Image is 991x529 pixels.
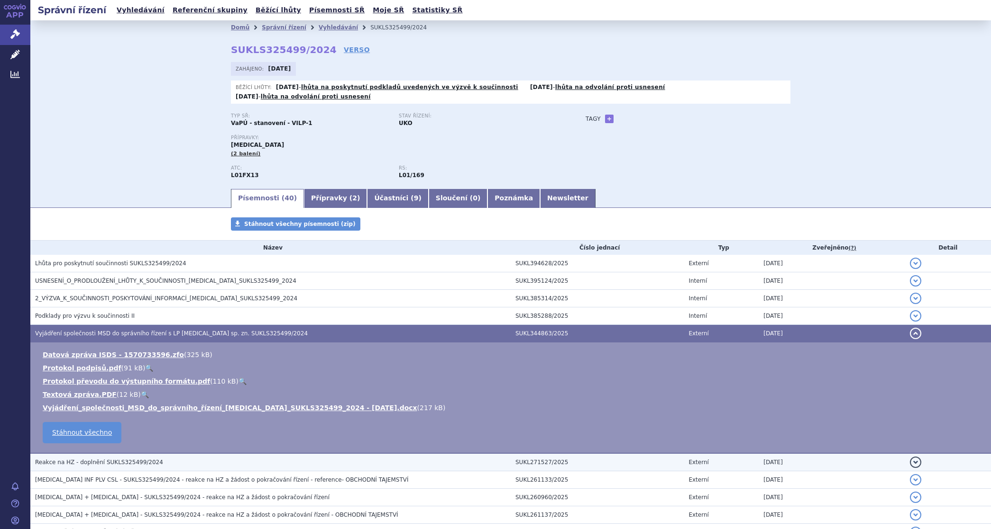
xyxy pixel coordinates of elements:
[304,189,367,208] a: Přípravky (2)
[43,403,982,412] li: ( )
[236,83,274,91] span: Běžící lhůty:
[688,330,708,337] span: Externí
[43,422,121,443] a: Stáhnout všechno
[910,293,921,304] button: detail
[231,142,284,148] span: [MEDICAL_DATA]
[759,307,905,324] td: [DATE]
[231,165,389,171] p: ATC:
[530,84,553,90] strong: [DATE]
[910,258,921,269] button: detail
[511,471,684,488] td: SUKL261133/2025
[511,241,684,255] th: Číslo jednací
[231,217,360,231] a: Stáhnout všechny písemnosti (zip)
[688,278,707,284] span: Interní
[124,364,143,372] span: 91 kB
[759,289,905,307] td: [DATE]
[684,241,759,255] th: Typ
[344,45,370,54] a: VERSO
[605,115,614,123] a: +
[688,476,708,483] span: Externí
[399,165,557,171] p: RS:
[910,509,921,520] button: detail
[213,377,236,385] span: 110 kB
[43,404,417,412] a: Vyjádření_společnosti_MSD_do_správního_řízení_[MEDICAL_DATA]_SUKLS325499_2024 - [DATE].docx
[319,24,358,31] a: Vyhledávání
[35,313,135,319] span: Podklady pro výzvu k součinnosti II
[367,189,428,208] a: Účastníci (9)
[586,113,601,125] h3: Tagy
[511,289,684,307] td: SUKL385314/2025
[35,295,297,302] span: 2_VÝZVA_K_SOUČINNOSTI_POSKYTOVÁNÍ_INFORMACÍ_PADCEV_SUKLS325499_2024
[688,494,708,501] span: Externí
[370,4,407,17] a: Moje SŘ
[688,313,707,319] span: Interní
[905,241,991,255] th: Detail
[170,4,250,17] a: Referenční skupiny
[414,194,419,202] span: 9
[849,245,856,251] abbr: (?)
[511,488,684,506] td: SUKL260960/2025
[236,65,266,72] span: Zahájeno:
[306,4,367,17] a: Písemnosti SŘ
[231,120,312,126] strong: VaPÚ - stanovení - VILP-1
[231,113,389,119] p: Typ SŘ:
[511,506,684,523] td: SUKL261137/2025
[688,260,708,267] span: Externí
[30,3,114,17] h2: Správní řízení
[540,189,596,208] a: Newsletter
[420,404,443,412] span: 217 kB
[511,453,684,471] td: SUKL271527/2025
[399,113,557,119] p: Stav řízení:
[119,391,138,398] span: 12 kB
[35,330,308,337] span: Vyjádření společnosti MSD do správního řízení s LP PADCEV sp. zn. SUKLS325499/2024
[370,20,439,35] li: SUKLS325499/2024
[759,272,905,289] td: [DATE]
[910,275,921,287] button: detail
[511,255,684,272] td: SUKL394628/2025
[759,506,905,523] td: [DATE]
[35,476,409,483] span: PADCEV INF PLV CSL - SUKLS325499/2024 - reakce na HZ a žádost o pokračování řízení - reference- O...
[236,93,371,100] p: -
[511,307,684,324] td: SUKL385288/2025
[236,93,258,100] strong: [DATE]
[43,364,121,372] a: Protokol podpisů.pdf
[301,84,518,90] a: lhůta na poskytnutí podkladů uvedených ve výzvě k součinnosti
[35,494,330,501] span: Padcev + Keytruda - SUKLS325499/2024 - reakce na HZ a žádost o pokračování řízení
[231,24,249,31] a: Domů
[276,83,518,91] p: -
[43,377,210,385] a: Protokol převodu do výstupního formátu.pdf
[35,278,296,284] span: USNESENÍ_O_PRODLOUŽENÍ_LHŮTY_K_SOUČINNOSTI_PADCEV_SUKLS325499_2024
[30,241,511,255] th: Název
[35,459,163,466] span: Reakce na HZ - doplnění SUKLS325499/2024
[35,260,186,267] span: Lhůta pro poskytnutí součinnosti SUKLS325499/2024
[759,241,905,255] th: Zveřejněno
[910,310,921,322] button: detail
[473,194,477,202] span: 0
[759,471,905,488] td: [DATE]
[399,172,424,179] strong: enfortumab vedotin
[910,492,921,503] button: detail
[429,189,487,208] a: Sloučení (0)
[231,135,567,141] p: Přípravky:
[352,194,357,202] span: 2
[688,459,708,466] span: Externí
[276,84,299,90] strong: [DATE]
[43,390,982,399] li: ( )
[759,324,905,342] td: [DATE]
[231,172,259,179] strong: ENFORTUMAB VEDOTIN
[487,189,540,208] a: Poznámka
[43,377,982,386] li: ( )
[231,189,304,208] a: Písemnosti (40)
[186,351,210,359] span: 325 kB
[244,221,356,227] span: Stáhnout všechny písemnosti (zip)
[910,474,921,485] button: detail
[409,4,465,17] a: Statistiky SŘ
[145,364,153,372] a: 🔍
[114,4,167,17] a: Vyhledávání
[910,328,921,339] button: detail
[759,488,905,506] td: [DATE]
[141,391,149,398] a: 🔍
[43,391,117,398] a: Textová zpráva.PDF
[261,93,371,100] a: lhůta na odvolání proti usnesení
[284,194,294,202] span: 40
